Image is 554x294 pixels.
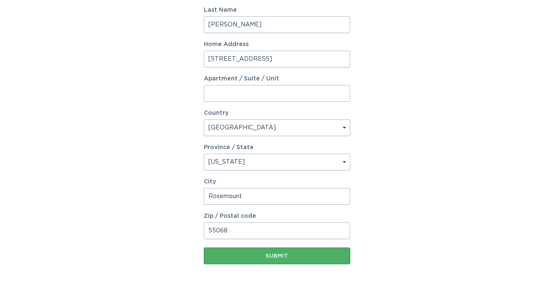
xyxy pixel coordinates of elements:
label: Zip / Postal code [204,213,350,219]
label: Home Address [204,41,350,47]
label: Apartment / Suite / Unit [204,76,350,82]
div: Submit [208,253,346,258]
label: Last Name [204,7,350,13]
label: Country [204,110,228,116]
button: Submit [204,248,350,264]
label: Province / State [204,144,254,150]
label: City [204,179,350,185]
